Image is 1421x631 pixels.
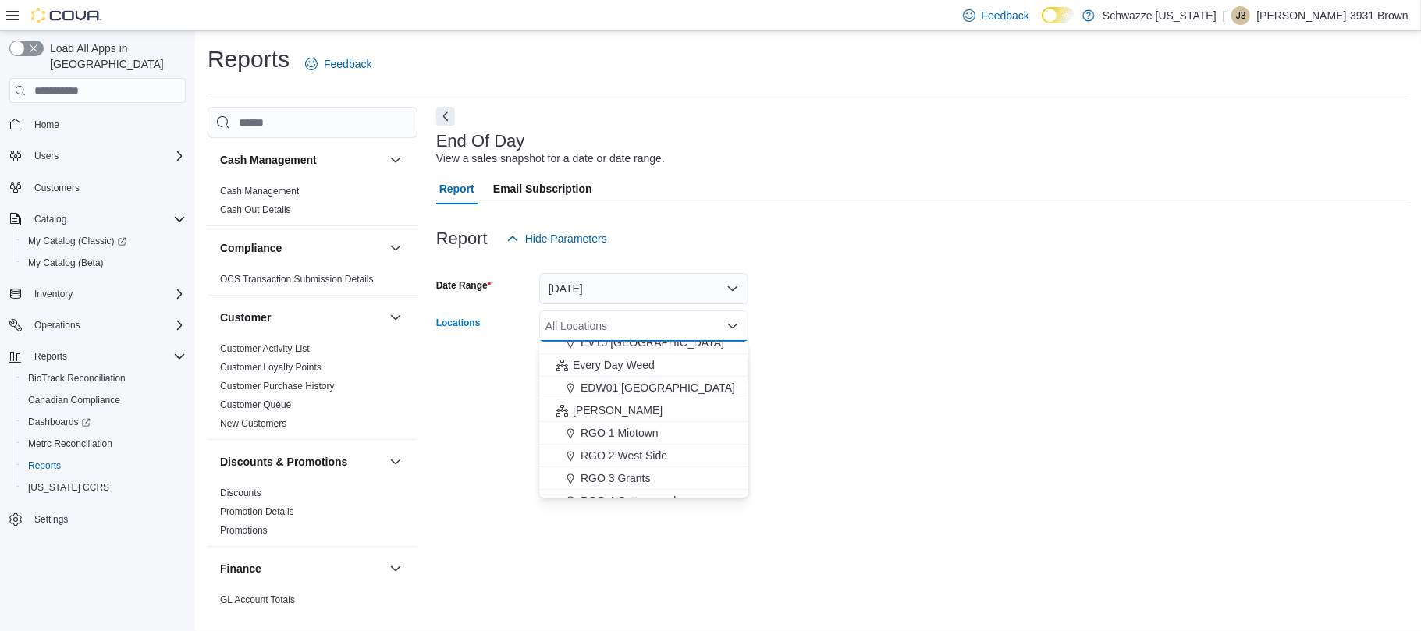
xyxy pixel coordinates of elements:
[1223,6,1226,25] p: |
[16,389,192,411] button: Canadian Compliance
[3,208,192,230] button: Catalog
[500,223,613,254] button: Hide Parameters
[34,213,66,225] span: Catalog
[386,151,405,169] button: Cash Management
[220,240,282,256] h3: Compliance
[1042,7,1075,23] input: Dark Mode
[220,204,291,215] a: Cash Out Details
[539,331,748,354] button: EV15 [GEOGRAPHIC_DATA]
[208,44,290,75] h1: Reports
[1042,23,1043,24] span: Dark Mode
[22,369,132,388] a: BioTrack Reconciliation
[34,513,68,526] span: Settings
[436,132,525,151] h3: End Of Day
[28,316,87,335] button: Operations
[539,490,748,512] button: RGO 4 Cottonwood
[208,182,417,225] div: Cash Management
[220,525,268,536] a: Promotions
[3,314,192,336] button: Operations
[34,319,80,331] span: Operations
[581,425,659,441] span: RGO 1 Midtown
[220,399,291,411] span: Customer Queue
[3,112,192,135] button: Home
[28,347,73,366] button: Reports
[982,8,1029,23] span: Feedback
[28,147,186,165] span: Users
[581,493,676,509] span: RGO 4 Cottonwood
[28,416,91,428] span: Dashboards
[539,377,748,399] button: EDW01 [GEOGRAPHIC_DATA]
[525,231,607,246] span: Hide Parameters
[34,150,59,162] span: Users
[22,413,97,431] a: Dashboards
[220,310,383,325] button: Customer
[3,508,192,530] button: Settings
[386,452,405,471] button: Discounts & Promotions
[539,467,748,490] button: RGO 3 Grants
[3,283,192,305] button: Inventory
[436,279,492,292] label: Date Range
[28,316,186,335] span: Operations
[28,114,186,133] span: Home
[220,505,294,518] span: Promotion Details
[220,343,310,354] a: Customer Activity List
[28,235,126,247] span: My Catalog (Classic)
[28,459,61,472] span: Reports
[220,487,261,499] span: Discounts
[573,357,655,373] span: Every Day Weed
[22,391,126,409] a: Canadian Compliance
[573,402,663,418] span: [PERSON_NAME]
[28,257,104,269] span: My Catalog (Beta)
[220,240,383,256] button: Compliance
[22,456,67,475] a: Reports
[299,48,378,80] a: Feedback
[386,559,405,578] button: Finance
[28,179,86,197] a: Customers
[581,448,667,463] span: RGO 2 West Side
[220,561,261,576] h3: Finance
[220,454,347,470] h3: Discounts & Promotions
[22,253,186,272] span: My Catalog (Beta)
[1103,6,1217,25] p: Schwazze [US_STATE]
[220,417,286,430] span: New Customers
[28,510,74,529] a: Settings
[581,470,650,486] span: RGO 3 Grants
[539,422,748,445] button: RGO 1 Midtown
[28,147,65,165] button: Users
[44,41,186,72] span: Load All Apps in [GEOGRAPHIC_DATA]
[28,372,126,385] span: BioTrack Reconciliation
[208,339,417,439] div: Customer
[22,369,186,388] span: BioTrack Reconciliation
[3,346,192,367] button: Reports
[3,176,192,199] button: Customers
[539,445,748,467] button: RGO 2 West Side
[208,484,417,546] div: Discounts & Promotions
[220,362,322,373] a: Customer Loyalty Points
[9,106,186,571] nav: Complex example
[1236,6,1246,25] span: J3
[16,367,192,389] button: BioTrack Reconciliation
[1231,6,1250,25] div: Javon-3931 Brown
[28,210,73,229] button: Catalog
[436,107,455,126] button: Next
[22,456,186,475] span: Reports
[539,399,748,422] button: [PERSON_NAME]
[34,350,67,363] span: Reports
[22,434,119,453] a: Metrc Reconciliation
[220,152,317,168] h3: Cash Management
[439,173,474,204] span: Report
[220,561,383,576] button: Finance
[436,151,665,167] div: View a sales snapshot for a date or date range.
[28,285,79,303] button: Inventory
[16,230,192,252] a: My Catalog (Classic)
[220,204,291,216] span: Cash Out Details
[539,354,748,377] button: Every Day Weed
[34,119,59,131] span: Home
[220,152,383,168] button: Cash Management
[16,477,192,498] button: [US_STATE] CCRS
[581,335,724,350] span: EV15 [GEOGRAPHIC_DATA]
[22,478,186,497] span: Washington CCRS
[28,115,66,134] a: Home
[220,185,299,197] span: Cash Management
[28,347,186,366] span: Reports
